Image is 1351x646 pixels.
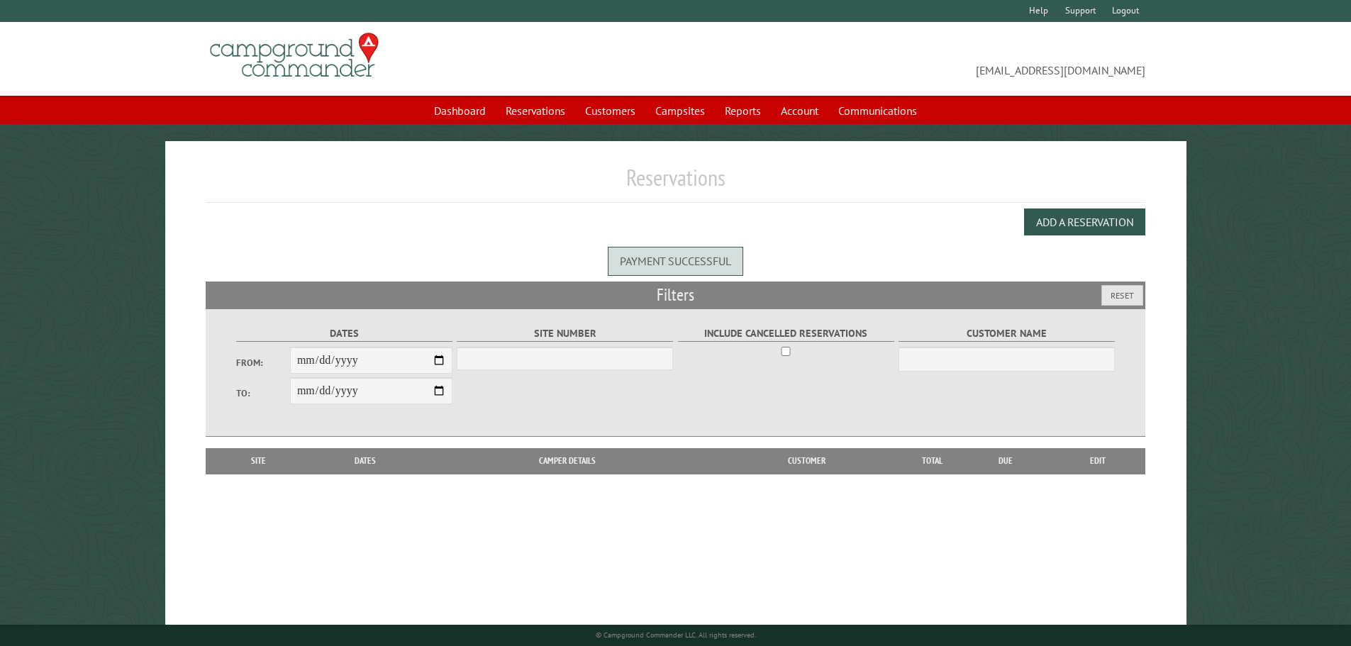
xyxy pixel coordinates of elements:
[236,386,290,400] label: To:
[1050,448,1146,474] th: Edit
[830,97,925,124] a: Communications
[206,282,1146,308] h2: Filters
[678,325,894,342] label: Include Cancelled Reservations
[426,97,494,124] a: Dashboard
[647,97,713,124] a: Campsites
[1101,285,1143,306] button: Reset
[497,97,574,124] a: Reservations
[213,448,305,474] th: Site
[708,448,904,474] th: Customer
[457,325,673,342] label: Site Number
[236,325,452,342] label: Dates
[596,630,756,640] small: © Campground Commander LLC. All rights reserved.
[1024,208,1145,235] button: Add a Reservation
[206,28,383,83] img: Campground Commander
[676,39,1146,79] span: [EMAIL_ADDRESS][DOMAIN_NAME]
[961,448,1050,474] th: Due
[904,448,961,474] th: Total
[772,97,827,124] a: Account
[899,325,1115,342] label: Customer Name
[426,448,708,474] th: Camper Details
[577,97,644,124] a: Customers
[305,448,426,474] th: Dates
[206,164,1146,203] h1: Reservations
[716,97,769,124] a: Reports
[236,356,290,369] label: From:
[608,247,743,275] div: Payment successful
